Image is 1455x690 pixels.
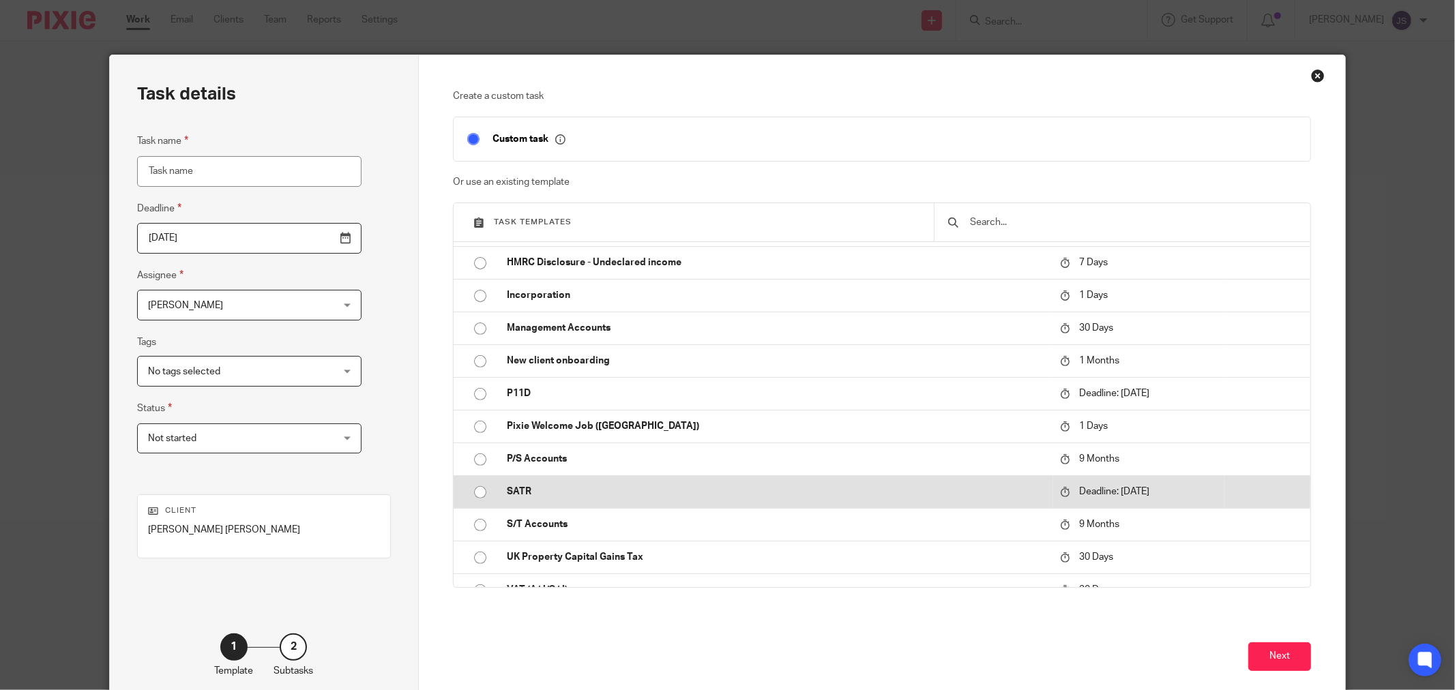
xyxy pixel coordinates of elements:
[1079,520,1119,529] span: 9 Months
[274,664,313,678] p: Subtasks
[969,215,1297,230] input: Search...
[1079,258,1108,267] span: 7 Days
[137,267,183,283] label: Assignee
[494,218,572,226] span: Task templates
[148,505,380,516] p: Client
[507,288,1046,302] p: Incorporation
[137,400,172,416] label: Status
[507,550,1046,564] p: UK Property Capital Gains Tax
[148,301,223,310] span: [PERSON_NAME]
[453,89,1311,103] p: Create a custom task
[493,133,565,145] p: Custom task
[137,223,362,254] input: Pick a date
[280,633,307,661] div: 2
[137,335,156,349] label: Tags
[137,133,188,149] label: Task name
[507,452,1046,466] p: P/S Accounts
[453,175,1311,189] p: Or use an existing template
[137,82,236,106] h2: Task details
[1248,642,1311,672] button: Next
[507,256,1046,269] p: HMRC Disclosure - Undeclared income
[1079,389,1149,398] span: Deadline: [DATE]
[148,367,220,376] span: No tags selected
[214,664,253,678] p: Template
[1079,552,1113,562] span: 30 Days
[220,633,248,661] div: 1
[1079,487,1149,496] span: Deadline: [DATE]
[507,583,1046,597] p: VAT (A/J/O/J)
[1079,454,1119,464] span: 9 Months
[1079,585,1113,595] span: 30 Days
[507,321,1046,335] p: Management Accounts
[137,156,362,187] input: Task name
[1311,69,1325,82] div: Close this dialog window
[507,485,1046,498] p: SATR
[1079,323,1113,333] span: 30 Days
[137,200,181,216] label: Deadline
[507,387,1046,400] p: P11D
[1079,421,1108,431] span: 1 Days
[507,354,1046,367] p: New client onboarding
[507,517,1046,531] p: S/T Accounts
[1079,356,1119,365] span: 1 Months
[148,434,196,443] span: Not started
[148,523,380,537] p: [PERSON_NAME] [PERSON_NAME]
[1079,290,1108,300] span: 1 Days
[507,419,1046,433] p: Pixie Welcome Job ([GEOGRAPHIC_DATA])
